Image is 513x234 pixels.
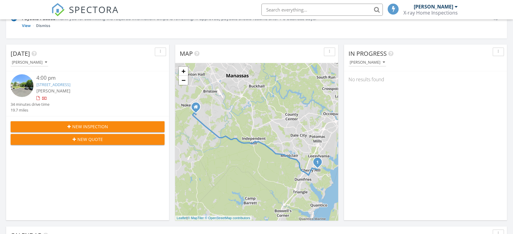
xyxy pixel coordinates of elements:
input: Search everything... [261,4,383,16]
div: 4:00 pm [36,74,152,82]
div: 34 minutes drive time [11,102,49,107]
button: [PERSON_NAME] [11,59,48,67]
span: [PERSON_NAME] [36,88,70,94]
button: New Inspection [11,121,165,132]
span: New Quote [77,136,103,142]
div: 12588 Foremost Court, Nokesville VA 20181 [196,107,199,110]
span: Map [180,49,193,58]
div: 19.7 miles [11,107,49,113]
div: [PERSON_NAME] [12,60,47,65]
a: [STREET_ADDRESS] [36,82,70,87]
div: No results found [344,71,507,88]
span: SPECTORA [69,3,119,16]
span: New Inspection [72,123,108,130]
a: Dismiss [36,23,50,29]
img: The Best Home Inspection Software - Spectora [51,3,65,16]
a: View [22,23,31,29]
div: | [175,216,252,221]
a: Leaflet [177,216,187,220]
button: New Quote [11,134,165,145]
a: Zoom out [179,76,188,85]
span: [DATE] [11,49,30,58]
div: X-ray Home Inspections [403,10,458,16]
div: 4d [488,15,502,29]
a: © OpenStreetMap contributors [205,216,250,220]
a: 4:00 pm [STREET_ADDRESS] [PERSON_NAME] 34 minutes drive time 19.7 miles [11,74,165,113]
i: 1 [316,160,319,165]
div: [PERSON_NAME] [350,60,385,65]
div: 2661 McGuffeys Ct , Woodbridge, VA 22191 [318,162,321,165]
button: [PERSON_NAME] [348,59,386,67]
a: SPECTORA [51,8,119,21]
a: © MapTiler [188,216,204,220]
div: [PERSON_NAME] [414,4,453,10]
img: streetview [11,74,33,97]
span: In Progress [348,49,387,58]
a: Zoom in [179,67,188,76]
